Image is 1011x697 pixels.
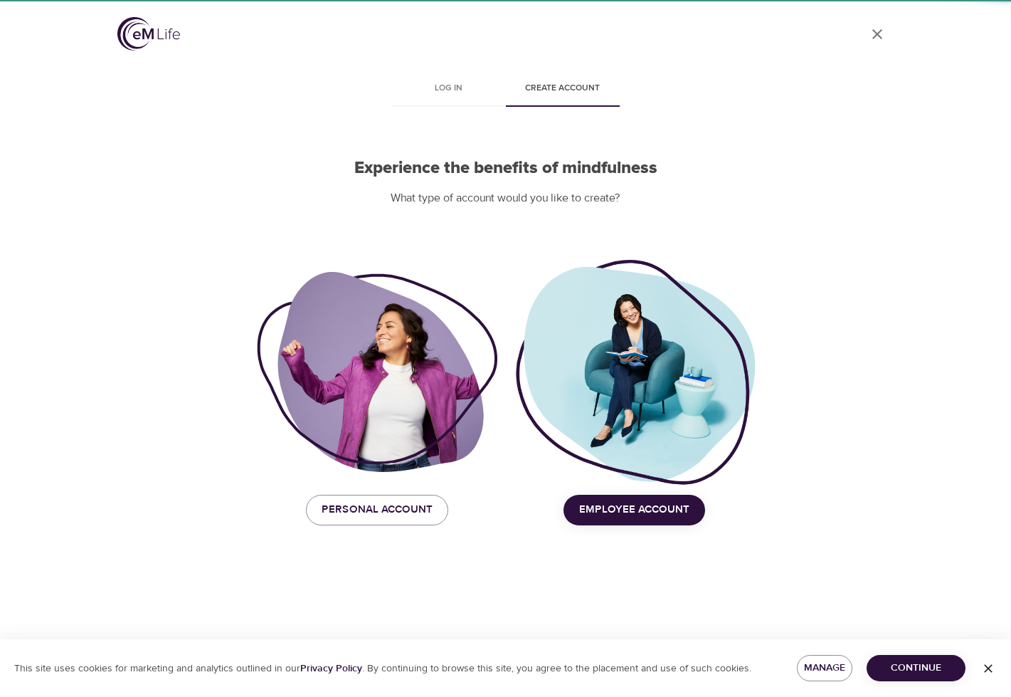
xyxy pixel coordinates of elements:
a: close [860,17,894,51]
button: Employee Account [563,495,705,525]
a: Privacy Policy [300,662,362,675]
p: What type of account would you like to create? [257,190,755,206]
img: logo [117,17,180,51]
button: Continue [867,655,965,681]
span: Create account [514,81,611,96]
span: Continue [878,659,954,677]
button: Manage [797,655,852,681]
span: Personal Account [322,501,433,519]
button: Personal Account [306,495,448,525]
h2: Experience the benefits of mindfulness [257,158,755,179]
span: Manage [808,659,841,677]
span: Log in [401,81,497,96]
span: Employee Account [579,501,689,519]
